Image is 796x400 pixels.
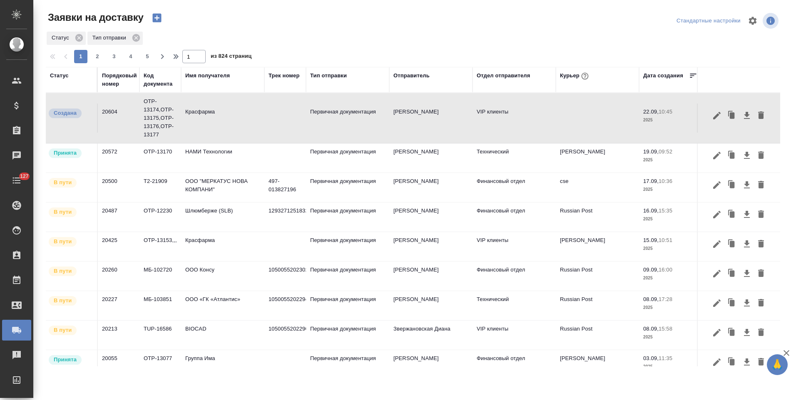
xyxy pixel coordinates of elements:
p: 09.09, [643,267,659,273]
td: Финансовый отдел [473,350,556,379]
td: Технический [473,143,556,173]
span: Заявки на доставку [46,11,144,24]
td: Шлюмберже (SLB) [181,202,264,232]
p: 09:52 [659,148,672,155]
td: 10500552023023 [264,262,306,291]
td: Финансовый отдел [473,262,556,291]
div: Статус [50,72,69,80]
button: Клонировать [724,266,740,281]
button: 4 [124,50,137,63]
td: МБ-102720 [139,262,181,291]
td: Первичная документация [306,262,389,291]
td: Первичная документация [306,321,389,350]
span: Настроить таблицу [743,11,763,31]
a: 127 [2,170,31,191]
div: Имя получателя [185,72,230,80]
td: 10500552022941 [264,291,306,320]
span: 2 [91,52,104,61]
p: 10:45 [659,109,672,115]
td: Группа Има [181,350,264,379]
div: Заявка принята в работу [48,295,93,306]
button: Редактировать [710,266,724,281]
p: Статус [52,34,72,42]
span: 127 [15,172,34,180]
button: Удалить [754,325,768,341]
td: ООО «ГК «Атлантис» [181,291,264,320]
p: 10:51 [659,237,672,243]
button: Удалить [754,108,768,123]
td: ООО "МЕРКАТУС НОВА КОМПАНИ" [181,173,264,202]
button: Скачать [740,266,754,281]
td: 20500 [98,173,139,202]
p: Создана [54,109,77,117]
td: VIP клиенты [473,104,556,133]
td: TUP-16586 [139,321,181,350]
button: Скачать [740,325,754,341]
p: В пути [54,208,72,216]
p: 17:28 [659,296,672,302]
td: Красфарма [181,104,264,133]
div: Статус [47,32,86,45]
td: [PERSON_NAME] [389,291,473,320]
span: 5 [141,52,154,61]
div: Код документа [144,72,177,88]
button: Удалить [754,177,768,193]
td: Технический [473,291,556,320]
button: Скачать [740,295,754,311]
td: Первичная документация [306,143,389,173]
td: Первичная документация [306,173,389,202]
button: При выборе курьера статус заявки автоматически поменяется на «Принята» [580,71,590,81]
td: Первичная документация [306,291,389,320]
button: Скачать [740,177,754,193]
td: Т2-21909 [139,173,181,202]
p: 2025 [643,185,697,194]
p: 11:35 [659,355,672,361]
td: OTP-13077 [139,350,181,379]
td: [PERSON_NAME] [389,232,473,261]
div: Заявка принята в работу [48,325,93,336]
td: Russian Post [556,321,639,350]
p: Принята [54,149,77,157]
td: 10500552022903 [264,321,306,350]
p: В пути [54,178,72,187]
p: 2025 [643,333,697,341]
div: Новая заявка, еще не передана в работу [48,108,93,119]
p: 2025 [643,215,697,223]
p: 16:00 [659,267,672,273]
td: 20604 [98,104,139,133]
div: Заявка принята в работу [48,177,93,188]
td: Звержановская Диана [389,321,473,350]
button: Клонировать [724,295,740,311]
td: 497-013827196 [264,173,306,202]
button: Удалить [754,148,768,163]
button: Скачать [740,236,754,252]
p: Принята [54,356,77,364]
button: Скачать [740,354,754,370]
p: 08.09, [643,296,659,302]
span: Посмотреть информацию [763,13,780,29]
p: 10:36 [659,178,672,184]
span: 3 [107,52,121,61]
div: Тип отправки [310,72,347,80]
td: Russian Post [556,202,639,232]
button: Удалить [754,266,768,281]
td: Финансовый отдел [473,202,556,232]
div: Дата создания [643,72,683,80]
p: Тип отправки [92,34,129,42]
td: VIP клиенты [473,321,556,350]
td: OTP-12230 [139,202,181,232]
p: 19.09, [643,148,659,155]
div: Заявка принята в работу [48,236,93,247]
td: 20487 [98,202,139,232]
td: 12932712518328 [264,202,306,232]
div: Курьер назначен [48,354,93,365]
button: Редактировать [710,148,724,163]
td: [PERSON_NAME] [556,143,639,173]
div: Трек номер [269,72,300,80]
p: 17.09, [643,178,659,184]
td: Первичная документация [306,350,389,379]
td: OTP-13170 [139,143,181,173]
td: Финансовый отдел [473,173,556,202]
div: Курьер назначен [48,148,93,159]
button: 5 [141,50,154,63]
